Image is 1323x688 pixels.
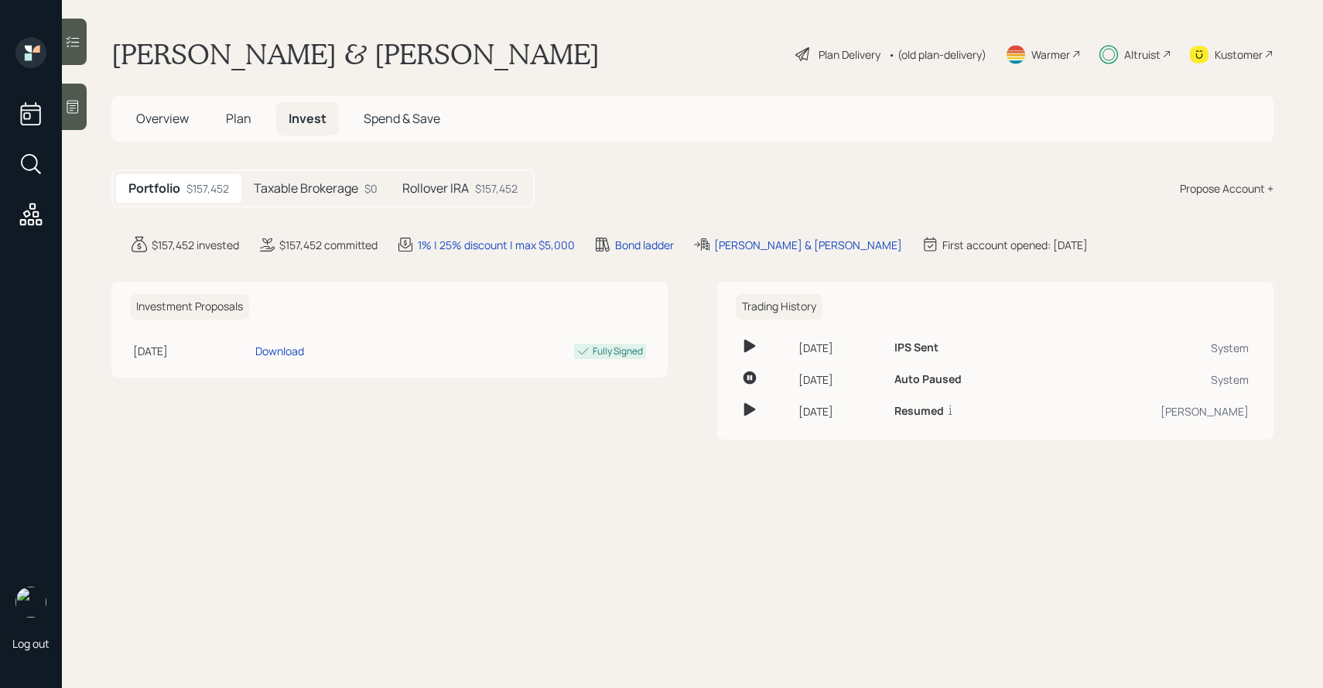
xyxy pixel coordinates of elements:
[819,46,880,63] div: Plan Delivery
[402,181,469,196] h5: Rollover IRA
[279,237,378,253] div: $157,452 committed
[12,636,50,651] div: Log out
[894,405,944,418] h6: Resumed
[186,180,229,197] div: $157,452
[714,237,902,253] div: [PERSON_NAME] & [PERSON_NAME]
[364,110,440,127] span: Spend & Save
[798,371,882,388] div: [DATE]
[152,237,239,253] div: $157,452 invested
[111,37,600,71] h1: [PERSON_NAME] & [PERSON_NAME]
[130,294,249,320] h6: Investment Proposals
[289,110,326,127] span: Invest
[942,237,1088,253] div: First account opened: [DATE]
[133,343,249,359] div: [DATE]
[888,46,986,63] div: • (old plan-delivery)
[475,180,518,197] div: $157,452
[894,341,938,354] h6: IPS Sent
[736,294,822,320] h6: Trading History
[15,587,46,618] img: sami-boghos-headshot.png
[615,237,674,253] div: Bond ladder
[364,180,378,197] div: $0
[1180,180,1273,197] div: Propose Account +
[128,181,180,196] h5: Portfolio
[1031,46,1070,63] div: Warmer
[1124,46,1161,63] div: Altruist
[1057,403,1249,419] div: [PERSON_NAME]
[798,340,882,356] div: [DATE]
[593,344,643,358] div: Fully Signed
[798,403,882,419] div: [DATE]
[1057,340,1249,356] div: System
[418,237,575,253] div: 1% | 25% discount | max $5,000
[255,343,304,359] div: Download
[226,110,251,127] span: Plan
[136,110,189,127] span: Overview
[1057,371,1249,388] div: System
[1215,46,1263,63] div: Kustomer
[894,373,962,386] h6: Auto Paused
[254,181,358,196] h5: Taxable Brokerage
